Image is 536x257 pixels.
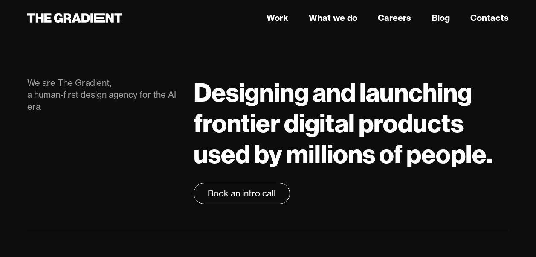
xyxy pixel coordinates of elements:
[378,12,411,24] a: Careers
[267,12,288,24] a: Work
[309,12,357,24] a: What we do
[194,77,509,169] h1: Designing and launching frontier digital products used by millions of people.
[194,183,290,204] a: Book an intro call
[470,12,509,24] a: Contacts
[432,12,450,24] a: Blog
[27,77,177,113] div: We are The Gradient, a human-first design agency for the AI era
